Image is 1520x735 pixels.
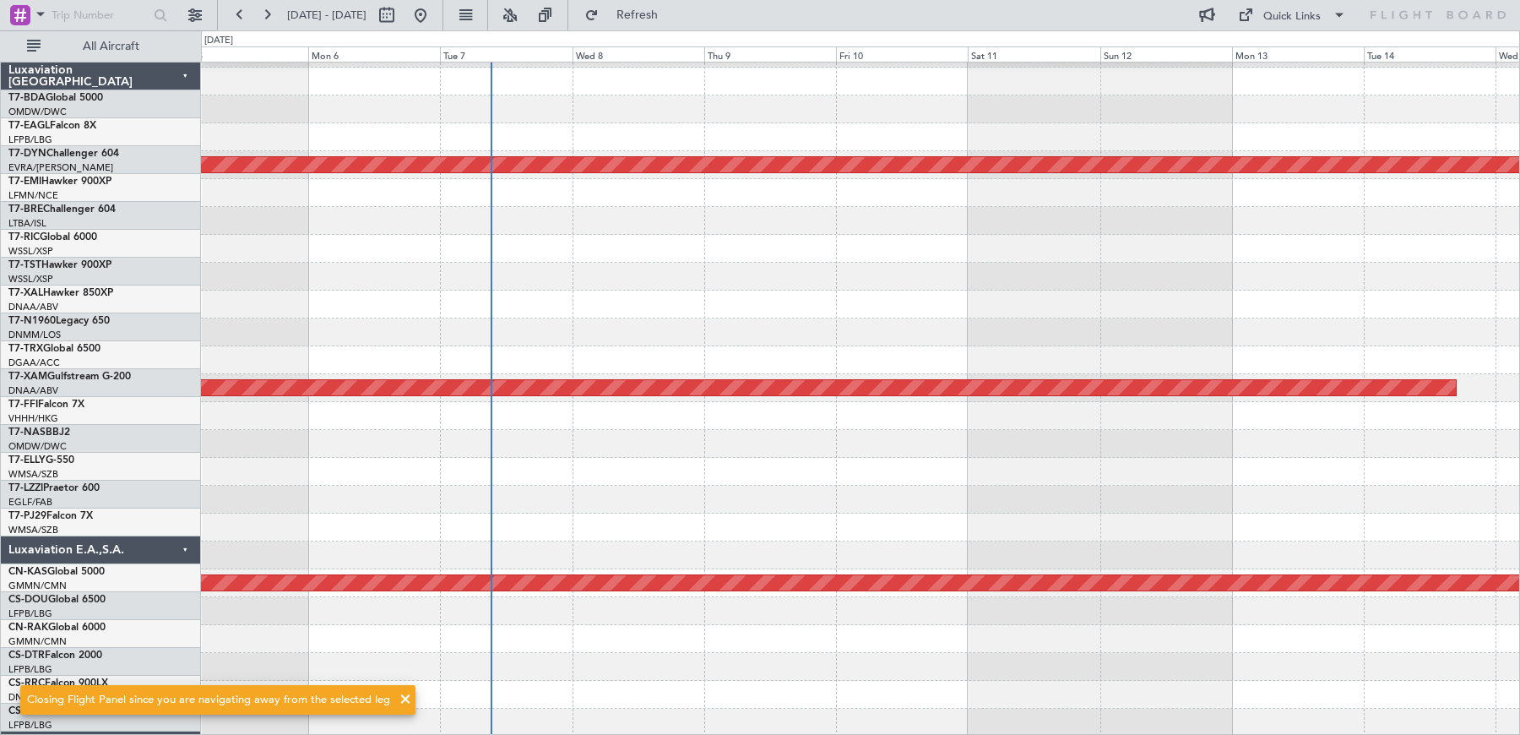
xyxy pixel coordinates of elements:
a: DNMM/LOS [8,329,61,341]
span: [DATE] - [DATE] [287,8,366,23]
span: T7-XAM [8,372,47,382]
div: Tue 7 [440,46,572,62]
div: Thu 9 [704,46,836,62]
a: WMSA/SZB [8,468,58,481]
div: Mon 6 [308,46,440,62]
a: LTBA/ISL [8,217,46,230]
div: Mon 13 [1232,46,1364,62]
span: T7-NAS [8,427,46,438]
div: Sun 12 [1100,46,1232,62]
div: Fri 10 [836,46,968,62]
div: Closing Flight Panel since you are navigating away from the selected leg [27,692,390,709]
a: OMDW/DWC [8,440,67,453]
a: CS-DOUGlobal 6500 [8,595,106,605]
a: T7-ELLYG-550 [8,455,74,465]
a: T7-XAMGulfstream G-200 [8,372,131,382]
span: T7-PJ29 [8,511,46,521]
a: T7-PJ29Falcon 7X [8,511,93,521]
span: T7-RIC [8,232,40,242]
a: WMSA/SZB [8,524,58,536]
a: EGLF/FAB [8,496,52,509]
span: All Aircraft [44,41,178,52]
a: T7-EAGLFalcon 8X [8,121,96,131]
div: Sat 11 [968,46,1099,62]
a: OMDW/DWC [8,106,67,118]
a: T7-TRXGlobal 6500 [8,344,100,354]
a: LFPB/LBG [8,607,52,620]
span: T7-BDA [8,93,46,103]
a: GMMN/CMN [8,635,67,648]
a: T7-NASBBJ2 [8,427,70,438]
span: CS-DOU [8,595,48,605]
input: Trip Number [52,3,149,28]
a: T7-BREChallenger 604 [8,204,116,215]
a: DNAA/ABV [8,384,58,397]
span: CN-KAS [8,567,47,577]
a: T7-EMIHawker 900XP [8,177,111,187]
div: Quick Links [1263,8,1321,25]
a: WSSL/XSP [8,245,53,258]
span: T7-N1960 [8,316,56,326]
div: Tue 14 [1364,46,1496,62]
a: CN-KASGlobal 5000 [8,567,105,577]
div: Wed 8 [573,46,704,62]
div: Sun 5 [176,46,308,62]
span: CN-RAK [8,623,48,633]
a: VHHH/HKG [8,412,58,425]
a: CS-DTRFalcon 2000 [8,651,102,661]
div: [DATE] [204,34,233,48]
button: All Aircraft [19,33,183,60]
a: T7-LZZIPraetor 600 [8,483,100,493]
span: Refresh [602,9,673,21]
a: T7-DYNChallenger 604 [8,149,119,159]
a: T7-TSTHawker 900XP [8,260,111,270]
a: T7-RICGlobal 6000 [8,232,97,242]
span: T7-LZZI [8,483,43,493]
a: WSSL/XSP [8,273,53,286]
span: T7-TRX [8,344,43,354]
button: Quick Links [1230,2,1354,29]
a: T7-BDAGlobal 5000 [8,93,103,103]
span: T7-DYN [8,149,46,159]
a: T7-XALHawker 850XP [8,288,113,298]
a: DNAA/ABV [8,301,58,313]
a: EVRA/[PERSON_NAME] [8,161,113,174]
span: T7-EAGL [8,121,50,131]
a: DGAA/ACC [8,357,60,369]
a: T7-FFIFalcon 7X [8,400,84,410]
span: T7-EMI [8,177,41,187]
span: T7-XAL [8,288,43,298]
span: T7-TST [8,260,41,270]
a: CN-RAKGlobal 6000 [8,623,106,633]
a: LFPB/LBG [8,133,52,146]
button: Refresh [577,2,678,29]
a: GMMN/CMN [8,580,67,592]
span: T7-FFI [8,400,38,410]
a: LFPB/LBG [8,663,52,676]
span: T7-ELLY [8,455,46,465]
span: CS-DTR [8,651,45,661]
a: T7-N1960Legacy 650 [8,316,110,326]
span: T7-BRE [8,204,43,215]
a: LFMN/NCE [8,189,58,202]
